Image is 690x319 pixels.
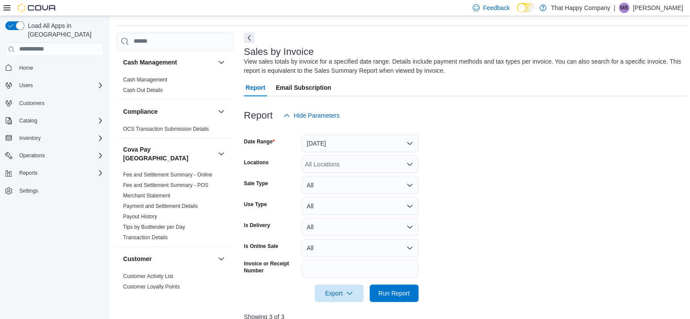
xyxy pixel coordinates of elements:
[16,98,104,109] span: Customers
[2,79,107,92] button: Users
[116,75,233,99] div: Cash Management
[123,224,185,230] a: Tips by Budtender per Day
[5,58,104,220] nav: Complex example
[244,222,270,229] label: Is Delivery
[16,62,104,73] span: Home
[302,218,419,236] button: All
[16,168,41,178] button: Reports
[244,243,278,250] label: Is Online Sale
[16,98,48,109] a: Customers
[216,106,227,117] button: Compliance
[123,213,157,220] span: Payout History
[244,47,314,57] h3: Sales by Invoice
[19,100,45,107] span: Customers
[116,170,233,246] div: Cova Pay [GEOGRAPHIC_DATA]
[16,115,104,126] span: Catalog
[16,133,44,143] button: Inventory
[123,145,214,163] button: Cova Pay [GEOGRAPHIC_DATA]
[123,234,168,241] span: Transaction Details
[276,79,331,96] span: Email Subscription
[16,133,104,143] span: Inventory
[123,255,214,263] button: Customer
[619,3,629,13] div: Mark Borromeo
[2,149,107,162] button: Operations
[302,176,419,194] button: All
[244,180,268,187] label: Sale Type
[302,135,419,152] button: [DATE]
[2,97,107,109] button: Customers
[16,63,37,73] a: Home
[2,61,107,74] button: Home
[123,107,158,116] h3: Compliance
[216,149,227,159] button: Cova Pay [GEOGRAPHIC_DATA]
[123,87,163,93] a: Cash Out Details
[302,239,419,257] button: All
[123,126,209,132] a: OCS Transaction Submission Details
[2,132,107,144] button: Inventory
[123,203,198,210] span: Payment and Settlement Details
[123,284,180,290] a: Customer Loyalty Points
[16,80,104,91] span: Users
[320,285,358,302] span: Export
[123,182,208,189] span: Fee and Settlement Summary - POS
[19,135,41,142] span: Inventory
[24,21,104,39] span: Load All Apps in [GEOGRAPHIC_DATA]
[16,115,41,126] button: Catalog
[302,197,419,215] button: All
[244,138,275,145] label: Date Range
[378,289,410,298] span: Run Report
[244,57,683,75] div: View sales totals by invoice for a specified date range. Details include payment methods and tax ...
[517,3,535,12] input: Dark Mode
[123,203,198,209] a: Payment and Settlement Details
[216,254,227,264] button: Customer
[17,3,57,12] img: Cova
[16,150,104,161] span: Operations
[2,167,107,179] button: Reports
[244,260,298,274] label: Invoice or Receipt Number
[19,187,38,194] span: Settings
[123,126,209,132] span: OCS Transaction Submission Details
[123,192,170,199] span: Merchant Statement
[244,201,267,208] label: Use Type
[517,12,517,13] span: Dark Mode
[406,161,413,168] button: Open list of options
[123,107,214,116] button: Compliance
[246,79,265,96] span: Report
[370,285,419,302] button: Run Report
[123,214,157,220] a: Payout History
[244,110,273,121] h3: Report
[123,58,214,67] button: Cash Management
[294,111,340,120] span: Hide Parameters
[2,184,107,197] button: Settings
[16,186,41,196] a: Settings
[280,107,343,124] button: Hide Parameters
[123,77,167,83] a: Cash Management
[19,170,38,176] span: Reports
[16,150,48,161] button: Operations
[620,3,628,13] span: MB
[19,117,37,124] span: Catalog
[123,273,173,279] a: Customer Activity List
[123,171,213,178] span: Fee and Settlement Summary - Online
[123,193,170,199] a: Merchant Statement
[123,58,177,67] h3: Cash Management
[123,255,151,263] h3: Customer
[123,182,208,188] a: Fee and Settlement Summary - POS
[483,3,510,12] span: Feedback
[19,64,33,71] span: Home
[16,185,104,196] span: Settings
[123,172,213,178] a: Fee and Settlement Summary - Online
[123,224,185,231] span: Tips by Budtender per Day
[614,3,615,13] p: |
[216,57,227,68] button: Cash Management
[123,87,163,94] span: Cash Out Details
[633,3,683,13] p: [PERSON_NAME]
[123,234,168,241] a: Transaction Details
[16,168,104,178] span: Reports
[2,115,107,127] button: Catalog
[123,76,167,83] span: Cash Management
[19,82,33,89] span: Users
